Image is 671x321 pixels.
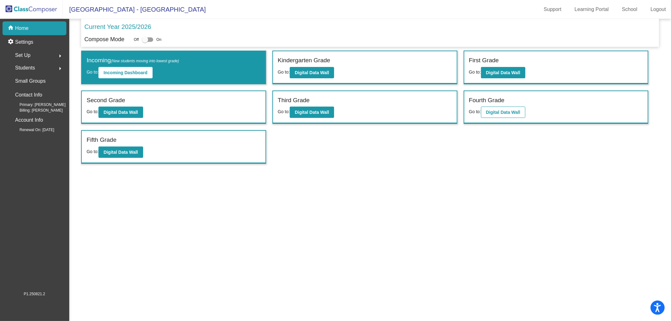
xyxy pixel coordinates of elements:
[98,107,143,118] button: Digital Data Wall
[103,150,138,155] b: Digital Data Wall
[15,77,46,86] p: Small Groups
[469,109,481,114] span: Go to:
[486,110,520,115] b: Digital Data Wall
[87,56,179,65] label: Incoming
[87,109,98,114] span: Go to:
[56,52,64,60] mat-icon: arrow_right
[278,56,330,65] label: Kindergarten Grade
[111,59,179,63] span: (New students moving into lowest grade)
[87,69,98,75] span: Go to:
[481,67,525,78] button: Digital Data Wall
[8,38,15,46] mat-icon: settings
[481,107,525,118] button: Digital Data Wall
[469,69,481,75] span: Go to:
[156,37,161,42] span: On
[98,67,152,78] button: Incoming Dashboard
[8,25,15,32] mat-icon: home
[87,96,125,105] label: Second Grade
[84,22,151,31] p: Current Year 2025/2026
[469,96,505,105] label: Fourth Grade
[134,37,139,42] span: Off
[646,4,671,14] a: Logout
[9,108,63,113] span: Billing: [PERSON_NAME]
[84,35,124,44] p: Compose Mode
[617,4,642,14] a: School
[103,70,147,75] b: Incoming Dashboard
[290,107,334,118] button: Digital Data Wall
[15,116,43,125] p: Account Info
[56,65,64,72] mat-icon: arrow_right
[87,136,116,145] label: Fifth Grade
[15,25,29,32] p: Home
[290,67,334,78] button: Digital Data Wall
[15,51,31,60] span: Set Up
[570,4,614,14] a: Learning Portal
[469,56,499,65] label: First Grade
[98,147,143,158] button: Digital Data Wall
[295,70,329,75] b: Digital Data Wall
[63,4,206,14] span: [GEOGRAPHIC_DATA] - [GEOGRAPHIC_DATA]
[15,91,42,99] p: Contact Info
[278,69,290,75] span: Go to:
[15,38,33,46] p: Settings
[539,4,567,14] a: Support
[15,64,35,72] span: Students
[9,127,54,133] span: Renewal On: [DATE]
[278,96,310,105] label: Third Grade
[295,110,329,115] b: Digital Data Wall
[103,110,138,115] b: Digital Data Wall
[87,149,98,154] span: Go to:
[9,102,66,108] span: Primary: [PERSON_NAME]
[486,70,520,75] b: Digital Data Wall
[278,109,290,114] span: Go to:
